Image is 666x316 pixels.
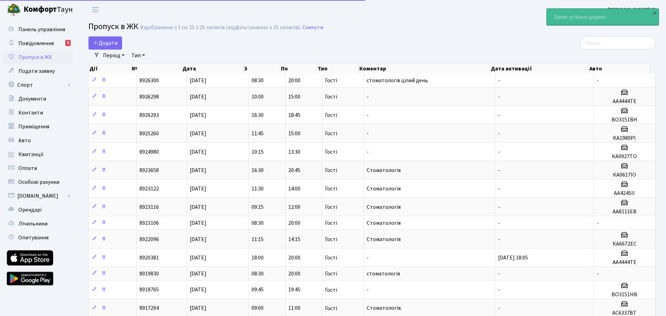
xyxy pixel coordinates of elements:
span: 8925260 [139,130,159,137]
span: - [597,219,599,227]
span: Приміщення [18,123,49,130]
th: З [244,64,280,74]
span: 8917294 [139,305,159,312]
a: Додати [88,36,122,50]
span: - [367,254,369,262]
div: × [651,9,658,16]
th: Дії [89,64,131,74]
span: Документи [18,95,46,103]
span: 8923116 [139,203,159,211]
span: 8924980 [139,148,159,156]
span: Контакти [18,109,43,117]
span: 8926293 [139,111,159,119]
h5: КА6672ЕС [597,241,652,247]
span: Стоматологія. [367,305,402,312]
th: По [280,64,317,74]
span: Гості [325,220,337,226]
span: Особові рахунки [18,178,59,186]
span: Гості [325,168,337,173]
span: 11:00 [288,305,300,312]
b: [PERSON_NAME] Ю. [608,6,658,14]
span: 8923122 [139,185,159,193]
button: Переключити навігацію [87,4,104,15]
span: 20:45 [288,166,300,174]
h5: КА0927ТО [597,153,652,160]
h5: ВО3151ВН [597,117,652,123]
span: - [367,93,369,101]
a: Контакти [3,106,73,120]
span: Повідомлення [18,40,54,47]
span: Гості [325,112,337,118]
span: - [498,77,500,84]
span: - [597,77,599,84]
span: 10:00 [251,93,264,101]
span: Пропуск в ЖК [18,53,52,61]
a: Повідомлення3 [3,36,73,50]
a: Квитанції [3,147,73,161]
span: Гості [325,306,337,311]
span: [DATE] [190,148,206,156]
h5: АА8111ЕВ [597,208,652,215]
span: 8926300 [139,77,159,84]
span: 09:00 [251,305,264,312]
span: Гості [325,78,337,83]
h5: АА4444ТЕ [597,259,652,266]
span: 12:00 [288,203,300,211]
span: 20:00 [288,270,300,277]
span: 16:30 [251,166,264,174]
span: Опитування [18,234,49,241]
span: 09:15 [251,203,264,211]
span: Таун [24,4,73,16]
span: 08:30 [251,77,264,84]
img: logo.png [7,3,21,17]
span: [DATE] [190,93,206,101]
a: Пропуск в ЖК [3,50,73,64]
span: 8922096 [139,236,159,243]
span: Гості [325,131,337,136]
span: Гості [325,237,337,242]
span: 8926298 [139,93,159,101]
span: 20:00 [288,219,300,227]
span: 16:30 [251,111,264,119]
th: Авто [589,64,650,74]
span: 19:45 [288,286,300,294]
a: Приміщення [3,120,73,134]
span: Панель управління [18,26,65,33]
span: Орендарі [18,206,42,214]
th: № [131,64,182,74]
span: Квитанції [18,151,44,158]
span: 8918765 [139,286,159,294]
span: - [367,130,369,137]
span: стоматологія цілий день [367,77,428,84]
span: Гості [325,94,337,100]
span: Гості [325,204,337,210]
span: - [498,236,500,243]
span: [DATE] [190,77,206,84]
span: [DATE] [190,270,206,277]
a: Період [100,50,127,61]
span: Гості [325,287,337,293]
input: Пошук... [580,36,656,50]
span: - [367,148,369,156]
span: [DATE] [190,254,206,262]
a: Скинути [302,24,323,31]
span: 8923106 [139,219,159,227]
span: Стоматологія [367,166,401,174]
a: Панель управління [3,23,73,36]
a: Опитування [3,231,73,245]
span: - [367,111,369,119]
a: Особові рахунки [3,175,73,189]
span: - [498,270,500,277]
span: Оплати [18,164,37,172]
a: Лічильники [3,217,73,231]
span: 11:15 [251,236,264,243]
a: [DOMAIN_NAME] [3,189,73,203]
span: Авто [18,137,31,144]
span: 18:45 [288,111,300,119]
span: - [498,219,500,227]
span: - [597,270,599,277]
a: Документи [3,92,73,106]
span: 8919830 [139,270,159,277]
span: - [498,185,500,193]
span: 13:30 [288,148,300,156]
